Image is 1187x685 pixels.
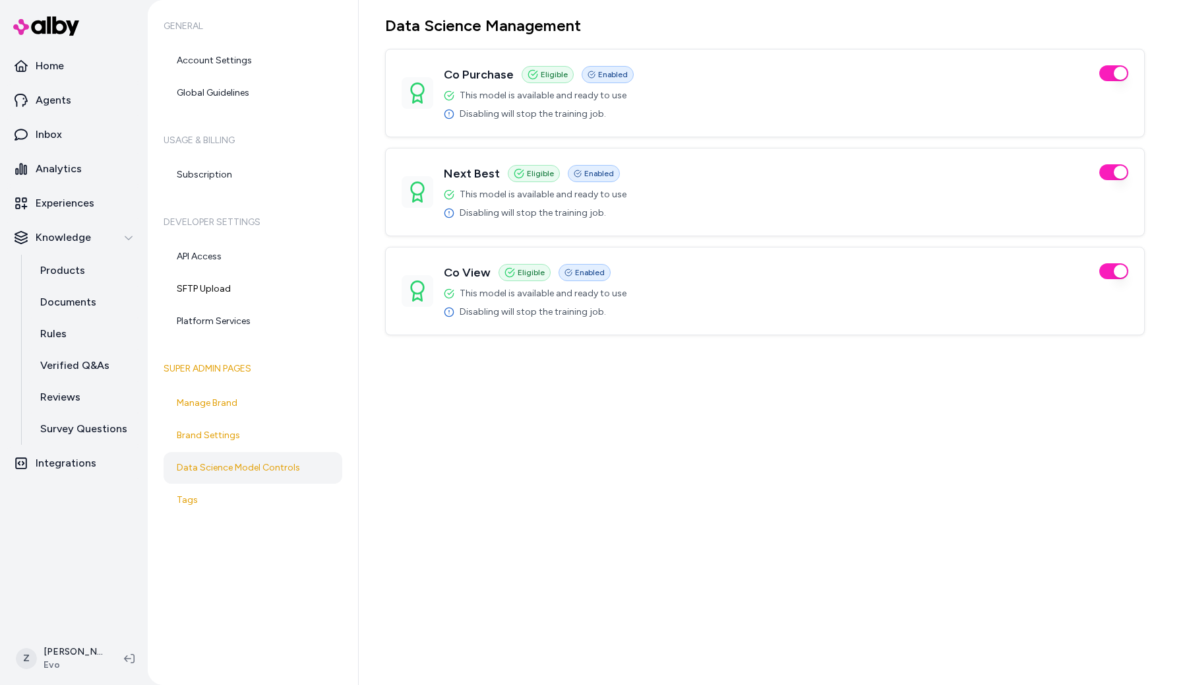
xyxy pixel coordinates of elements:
[36,455,96,471] p: Integrations
[460,188,626,201] span: This model is available and ready to use
[27,413,142,445] a: Survey Questions
[40,263,85,278] p: Products
[5,222,142,253] button: Knowledge
[13,16,79,36] img: alby Logo
[444,263,491,282] h3: Co View
[5,153,142,185] a: Analytics
[164,241,342,273] a: API Access
[164,45,342,77] a: Account Settings
[444,164,500,183] h3: Next Best
[164,77,342,109] a: Global Guidelines
[575,267,605,278] span: Enabled
[5,119,142,150] a: Inbox
[385,16,1145,36] h1: Data Science Management
[164,420,342,451] a: Brand Settings
[27,286,142,318] a: Documents
[5,187,142,219] a: Experiences
[44,645,103,659] p: [PERSON_NAME]
[164,273,342,305] a: SFTP Upload
[36,195,94,211] p: Experiences
[27,255,142,286] a: Products
[164,204,342,241] h6: Developer Settings
[44,659,103,672] span: Evo
[16,648,37,669] span: Z
[518,267,545,278] span: Eligible
[164,122,342,159] h6: Usage & Billing
[598,69,628,80] span: Enabled
[164,350,342,387] h6: Super Admin Pages
[36,58,64,74] p: Home
[164,159,342,191] a: Subscription
[40,358,109,374] p: Verified Q&As
[27,381,142,413] a: Reviews
[164,452,342,484] a: Data Science Model Controls
[164,484,342,516] a: Tags
[27,318,142,350] a: Rules
[40,326,67,342] p: Rules
[27,350,142,381] a: Verified Q&As
[40,389,80,405] p: Reviews
[36,127,62,143] p: Inbox
[36,92,71,108] p: Agents
[5,50,142,82] a: Home
[36,230,91,245] p: Knowledge
[5,84,142,116] a: Agents
[164,387,342,419] a: Manage Brand
[40,294,96,310] p: Documents
[460,287,626,300] span: This model is available and ready to use
[527,168,554,179] span: Eligible
[444,65,514,84] h3: Co Purchase
[36,161,82,177] p: Analytics
[460,207,606,220] span: Disabling will stop the training job.
[164,306,342,337] a: Platform Services
[584,168,614,179] span: Enabled
[460,108,606,121] span: Disabling will stop the training job.
[460,306,606,319] span: Disabling will stop the training job.
[164,8,342,45] h6: General
[541,69,568,80] span: Eligible
[40,421,127,437] p: Survey Questions
[5,447,142,479] a: Integrations
[8,637,113,680] button: Z[PERSON_NAME]Evo
[460,89,626,102] span: This model is available and ready to use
